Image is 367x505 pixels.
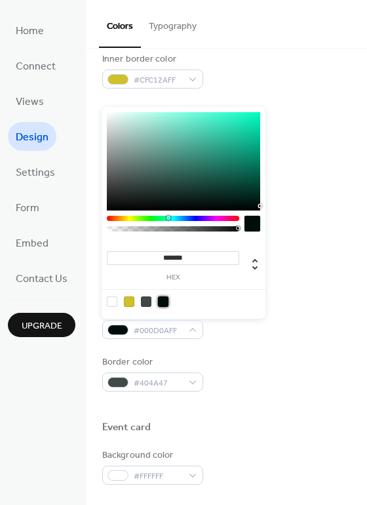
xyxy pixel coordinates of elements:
a: Settings [8,157,63,186]
div: Inner border color [102,52,201,66]
span: Upgrade [22,319,62,333]
label: hex [107,274,239,281]
span: #FFFFFF [134,470,182,483]
span: Embed [16,233,48,254]
span: Contact Us [16,269,68,290]
div: Border color [102,355,201,369]
div: rgb(64, 74, 71) [141,296,151,307]
a: Embed [8,228,56,257]
button: Upgrade [8,313,75,337]
span: #404A47 [134,376,182,390]
span: Connect [16,56,56,77]
span: #000D0AFF [134,324,182,338]
span: #CFC12AFF [134,73,182,87]
div: Background color [102,449,201,462]
span: Home [16,21,44,42]
span: Settings [16,163,55,184]
a: Views [8,87,52,115]
a: Connect [8,51,64,80]
a: Home [8,16,52,45]
a: Form [8,193,47,222]
a: Contact Us [8,264,75,293]
div: rgb(207, 193, 42) [124,296,134,307]
a: Design [8,122,56,151]
div: rgb(0, 13, 10) [158,296,168,307]
span: Views [16,92,44,113]
div: rgb(255, 255, 255) [107,296,117,307]
div: Event card [102,421,151,435]
span: Form [16,198,39,219]
span: Design [16,127,48,148]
